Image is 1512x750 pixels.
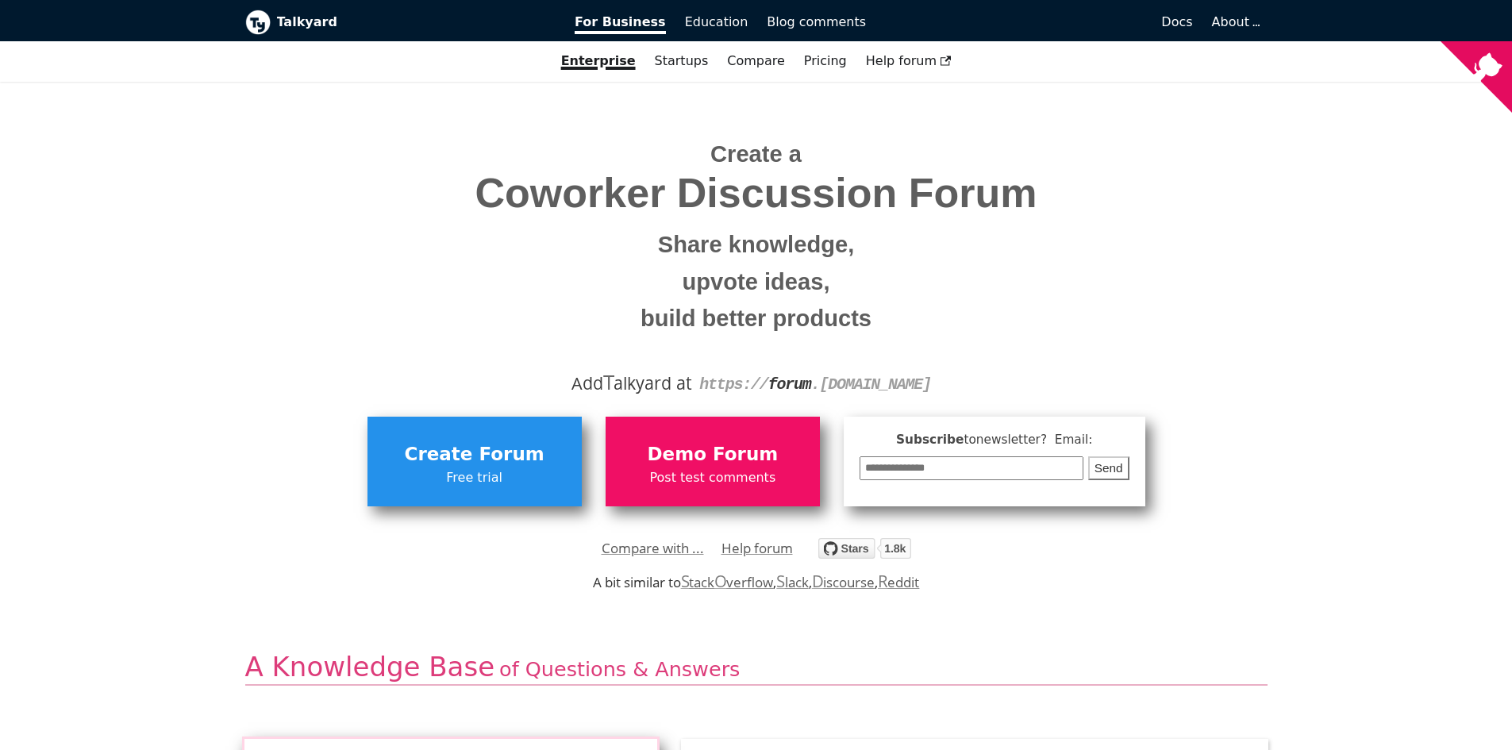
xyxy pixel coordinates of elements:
[866,53,952,68] span: Help forum
[794,48,856,75] a: Pricing
[499,657,740,681] span: of Questions & Answers
[818,540,911,563] a: Star debiki/talkyard on GitHub
[878,570,888,592] span: R
[257,300,1256,337] small: build better products
[727,53,785,68] a: Compare
[710,141,802,167] span: Create a
[812,573,875,591] a: Discourse
[602,537,704,560] a: Compare with ...
[875,9,1202,36] a: Docs
[367,417,582,506] a: Create ForumFree trial
[776,573,808,591] a: Slack
[818,538,911,559] img: talkyard.svg
[606,417,820,506] a: Demo ForumPost test comments
[245,10,271,35] img: Talkyard logo
[257,263,1256,301] small: upvote ideas,
[257,171,1256,216] span: Coworker Discussion Forum
[681,570,690,592] span: S
[1212,14,1258,29] a: About
[812,570,824,592] span: D
[767,14,866,29] span: Blog comments
[681,573,774,591] a: StackOverflow
[776,570,785,592] span: S
[1161,14,1192,29] span: Docs
[878,573,919,591] a: Reddit
[257,226,1256,263] small: Share knowledge,
[714,570,727,592] span: O
[757,9,875,36] a: Blog comments
[603,367,614,396] span: T
[1088,456,1129,481] button: Send
[860,430,1129,450] span: Subscribe
[964,433,1092,447] span: to newsletter ? Email:
[614,467,812,488] span: Post test comments
[552,48,645,75] a: Enterprise
[277,12,553,33] b: Talkyard
[245,10,553,35] a: Talkyard logoTalkyard
[685,14,748,29] span: Education
[614,440,812,470] span: Demo Forum
[721,537,793,560] a: Help forum
[375,467,574,488] span: Free trial
[375,440,574,470] span: Create Forum
[565,9,675,36] a: For Business
[768,375,811,394] strong: forum
[245,650,1268,686] h2: A Knowledge Base
[645,48,718,75] a: Startups
[257,370,1256,397] div: Add alkyard at
[856,48,961,75] a: Help forum
[575,14,666,34] span: For Business
[675,9,758,36] a: Education
[699,375,931,394] code: https:// . [DOMAIN_NAME]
